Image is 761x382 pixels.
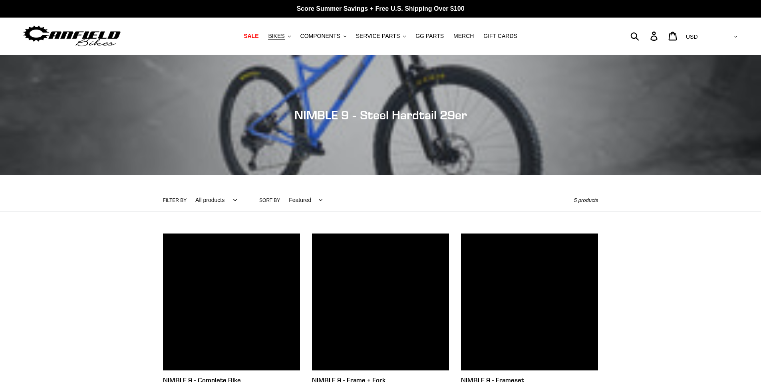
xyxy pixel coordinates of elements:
span: COMPONENTS [300,33,340,40]
button: SERVICE PARTS [352,31,410,42]
label: Filter by [163,197,187,204]
span: 5 products [574,197,598,203]
img: Canfield Bikes [22,24,122,49]
span: GIFT CARDS [483,33,517,40]
a: GIFT CARDS [479,31,521,42]
a: MERCH [449,31,478,42]
a: SALE [240,31,262,42]
span: GG PARTS [415,33,444,40]
button: COMPONENTS [296,31,350,42]
input: Search [635,27,655,45]
label: Sort by [259,197,280,204]
span: BIKES [268,33,284,40]
span: NIMBLE 9 - Steel Hardtail 29er [294,108,467,122]
a: GG PARTS [411,31,448,42]
span: MERCH [453,33,474,40]
span: SERVICE PARTS [356,33,400,40]
span: SALE [244,33,258,40]
button: BIKES [264,31,294,42]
